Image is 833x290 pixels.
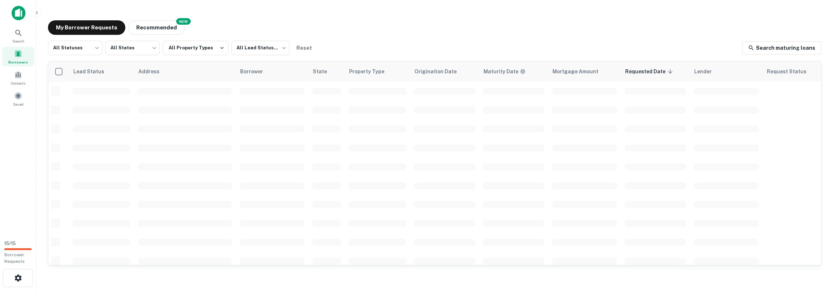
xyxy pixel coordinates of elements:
th: Request Status [763,61,828,82]
span: State [313,67,336,76]
div: NEW [176,18,191,25]
h6: Maturity Date [484,68,518,75]
button: Reset [292,41,316,55]
th: Address [134,61,236,82]
div: All Lead Statuses [231,38,290,57]
span: Lender [694,67,721,76]
span: Borrower Requests [4,252,25,264]
div: All States [105,38,160,57]
th: State [308,61,345,82]
a: Borrowers [2,47,34,66]
span: Contacts [11,80,25,86]
span: Lead Status [73,67,114,76]
div: Maturity dates displayed may be estimated. Please contact the lender for the most accurate maturi... [484,68,526,75]
div: All Statuses [48,38,102,57]
img: capitalize-icon.png [12,6,25,20]
button: Recommended [128,20,185,35]
span: Address [138,67,169,76]
span: Property Type [349,67,394,76]
th: Property Type [345,61,410,82]
iframe: Chat Widget [797,232,833,267]
a: Contacts [2,68,34,87]
th: Maturity dates displayed may be estimated. Please contact the lender for the most accurate maturi... [479,61,548,82]
span: Search [12,38,24,44]
span: Mortgage Amount [553,67,608,76]
th: Lead Status [69,61,134,82]
th: Lender [690,61,763,82]
span: Maturity dates displayed may be estimated. Please contact the lender for the most accurate maturi... [484,68,535,75]
span: Requested Date [625,67,675,76]
span: Request Status [767,67,816,76]
a: Search maturing loans [742,41,821,54]
th: Borrower [236,61,308,82]
span: Borrower [240,67,272,76]
th: Origination Date [410,61,479,82]
button: All Property Types [163,41,229,55]
button: My Borrower Requests [48,20,125,35]
a: Saved [2,89,34,109]
span: 15 / 15 [4,241,16,246]
span: Borrowers [8,59,28,65]
th: Requested Date [621,61,690,82]
a: Search [2,26,34,45]
span: Saved [13,101,24,107]
th: Mortgage Amount [548,61,621,82]
span: Origination Date [415,67,466,76]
